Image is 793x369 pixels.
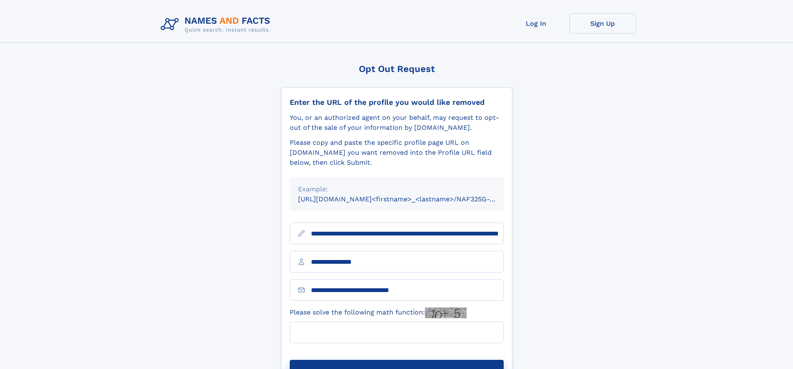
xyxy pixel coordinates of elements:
div: You, or an authorized agent on your behalf, may request to opt-out of the sale of your informatio... [290,113,504,133]
a: Log In [503,13,569,34]
img: Logo Names and Facts [157,13,277,36]
div: Opt Out Request [281,64,512,74]
div: Example: [298,184,495,194]
div: Enter the URL of the profile you would like removed [290,98,504,107]
a: Sign Up [569,13,636,34]
label: Please solve the following math function: [290,307,467,318]
small: [URL][DOMAIN_NAME]<firstname>_<lastname>/NAF325G-xxxxxxxx [298,195,520,203]
div: Please copy and paste the specific profile page URL on [DOMAIN_NAME] you want removed into the Pr... [290,138,504,168]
